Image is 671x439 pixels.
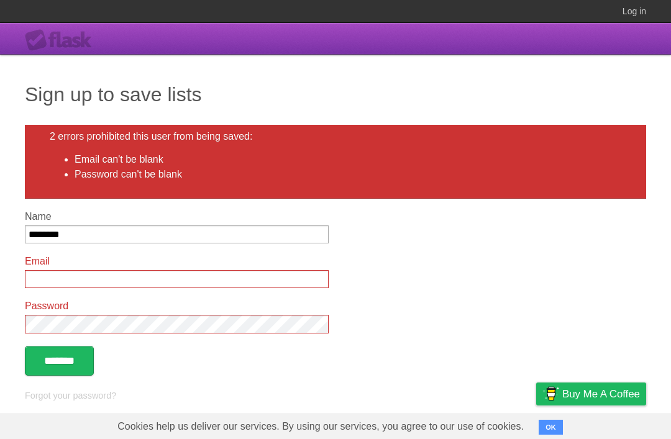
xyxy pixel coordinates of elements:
[536,382,646,405] a: Buy me a coffee
[542,383,559,404] img: Buy me a coffee
[25,79,646,109] h1: Sign up to save lists
[562,383,640,405] span: Buy me a coffee
[105,414,536,439] span: Cookies help us deliver our services. By using our services, you agree to our use of cookies.
[75,152,621,167] li: Email can't be blank
[25,301,329,312] label: Password
[50,131,621,142] h2: 2 errors prohibited this user from being saved:
[25,29,99,52] div: Flask
[25,211,329,222] label: Name
[25,256,329,267] label: Email
[25,391,116,401] a: Forgot your password?
[539,420,563,435] button: OK
[75,167,621,182] li: Password can't be blank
